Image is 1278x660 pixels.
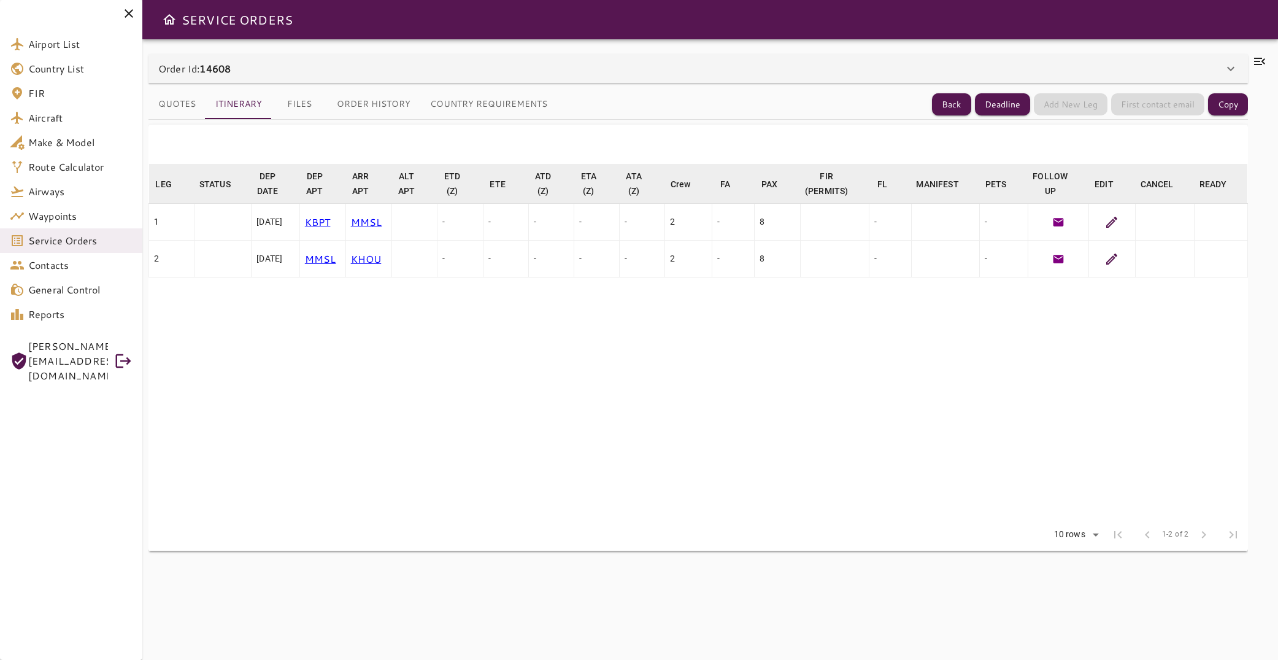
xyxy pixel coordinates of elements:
[1095,177,1114,192] div: EDIT
[877,177,887,192] div: FL
[1199,177,1243,192] span: READY
[1033,169,1084,198] span: FOLLOW UP
[805,169,848,198] div: FIR (PERMITS)
[916,177,974,192] span: MANIFEST
[1141,177,1190,192] span: CANCEL
[1189,520,1218,549] span: Next Page
[149,241,194,278] td: 2
[488,215,523,228] div: -
[199,177,231,192] div: STATUS
[1218,520,1248,549] span: Last Page
[985,252,1023,265] div: -
[761,177,777,192] div: PAX
[256,169,279,198] div: DEP DATE
[28,339,108,383] span: [PERSON_NAME][EMAIL_ADDRESS][DOMAIN_NAME]
[28,233,133,248] span: Service Orders
[1199,177,1227,192] div: READY
[624,169,644,198] div: ATA (Z)
[28,209,133,223] span: Waypoints
[717,252,749,265] div: -
[199,177,247,192] span: STATUS
[533,169,569,198] span: ATD (Z)
[442,215,477,228] div: -
[148,90,206,119] button: Quotes
[256,252,294,265] div: [DATE]
[1208,93,1248,116] button: Copy
[28,37,133,52] span: Airport List
[985,215,1023,228] div: -
[442,169,478,198] span: ETD (Z)
[157,7,182,32] button: Open drawer
[351,252,387,266] p: KHOU
[28,258,133,273] span: Contacts
[761,177,793,192] span: PAX
[155,177,187,192] span: LEG
[624,169,660,198] span: ATA (Z)
[975,93,1030,116] button: Deadline
[916,177,958,192] div: MANIFEST
[28,86,133,101] span: FIR
[877,177,903,192] span: FL
[272,90,327,119] button: Files
[350,169,371,198] div: ARR APT
[670,252,707,265] div: 2
[760,252,795,265] div: 8
[1049,250,1068,268] button: Generate Follow Up Email Template
[805,169,864,198] span: FIR (PERMITS)
[28,61,133,76] span: Country List
[1103,520,1133,549] span: First Page
[350,169,387,198] span: ARR APT
[206,90,272,119] button: Itinerary
[305,252,341,266] p: MMSL
[28,111,133,125] span: Aircraft
[1033,169,1068,198] div: FOLLOW UP
[304,169,341,198] span: DEP APT
[1141,177,1174,192] div: CANCEL
[442,169,462,198] div: ETD (Z)
[579,169,614,198] span: ETA (Z)
[199,61,231,76] b: 14608
[985,177,1007,192] div: PETS
[155,177,171,192] div: LEG
[1046,526,1103,544] div: 10 rows
[533,169,553,198] div: ATD (Z)
[1162,529,1189,541] span: 1-2 of 2
[420,90,557,119] button: Country Requirements
[490,177,521,192] span: ETE
[717,215,749,228] div: -
[720,177,746,192] span: FA
[28,282,133,297] span: General Control
[490,177,505,192] div: ETE
[351,215,387,230] p: MMSL
[158,61,231,76] p: Order Id:
[579,169,598,198] div: ETA (Z)
[1133,520,1162,549] span: Previous Page
[579,252,614,265] div: -
[304,169,325,198] div: DEP APT
[256,169,295,198] span: DEP DATE
[579,215,614,228] div: -
[396,169,433,198] span: ALT APT
[148,90,557,119] div: basic tabs example
[534,252,569,265] div: -
[625,215,660,228] div: -
[720,177,730,192] div: FA
[28,307,133,322] span: Reports
[534,215,569,228] div: -
[985,177,1023,192] span: PETS
[488,252,523,265] div: -
[256,215,294,228] div: [DATE]
[671,177,691,192] div: Crew
[760,215,795,228] div: 8
[442,252,477,265] div: -
[149,204,194,241] td: 1
[182,10,293,29] h6: SERVICE ORDERS
[670,215,707,228] div: 2
[932,93,971,116] button: Back
[874,215,906,228] div: -
[148,54,1248,83] div: Order Id:14608
[625,252,660,265] div: -
[396,169,417,198] div: ALT APT
[874,252,906,265] div: -
[671,177,707,192] span: Crew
